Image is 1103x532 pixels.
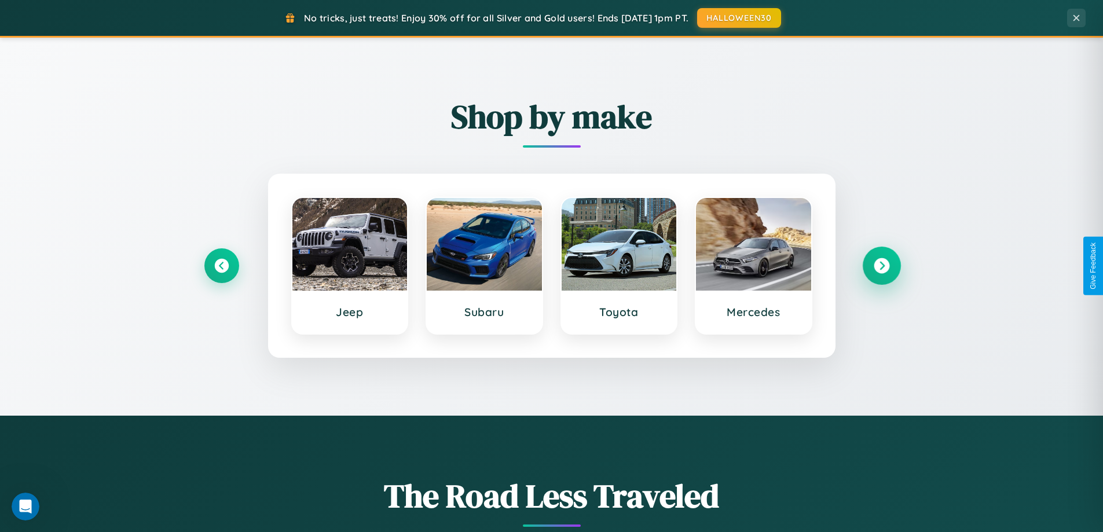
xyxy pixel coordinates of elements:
[12,493,39,520] iframe: Intercom live chat
[573,305,665,319] h3: Toyota
[204,94,899,139] h2: Shop by make
[304,12,688,24] span: No tricks, just treats! Enjoy 30% off for all Silver and Gold users! Ends [DATE] 1pm PT.
[697,8,781,28] button: HALLOWEEN30
[1089,243,1097,289] div: Give Feedback
[204,474,899,518] h1: The Road Less Traveled
[438,305,530,319] h3: Subaru
[304,305,396,319] h3: Jeep
[708,305,800,319] h3: Mercedes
